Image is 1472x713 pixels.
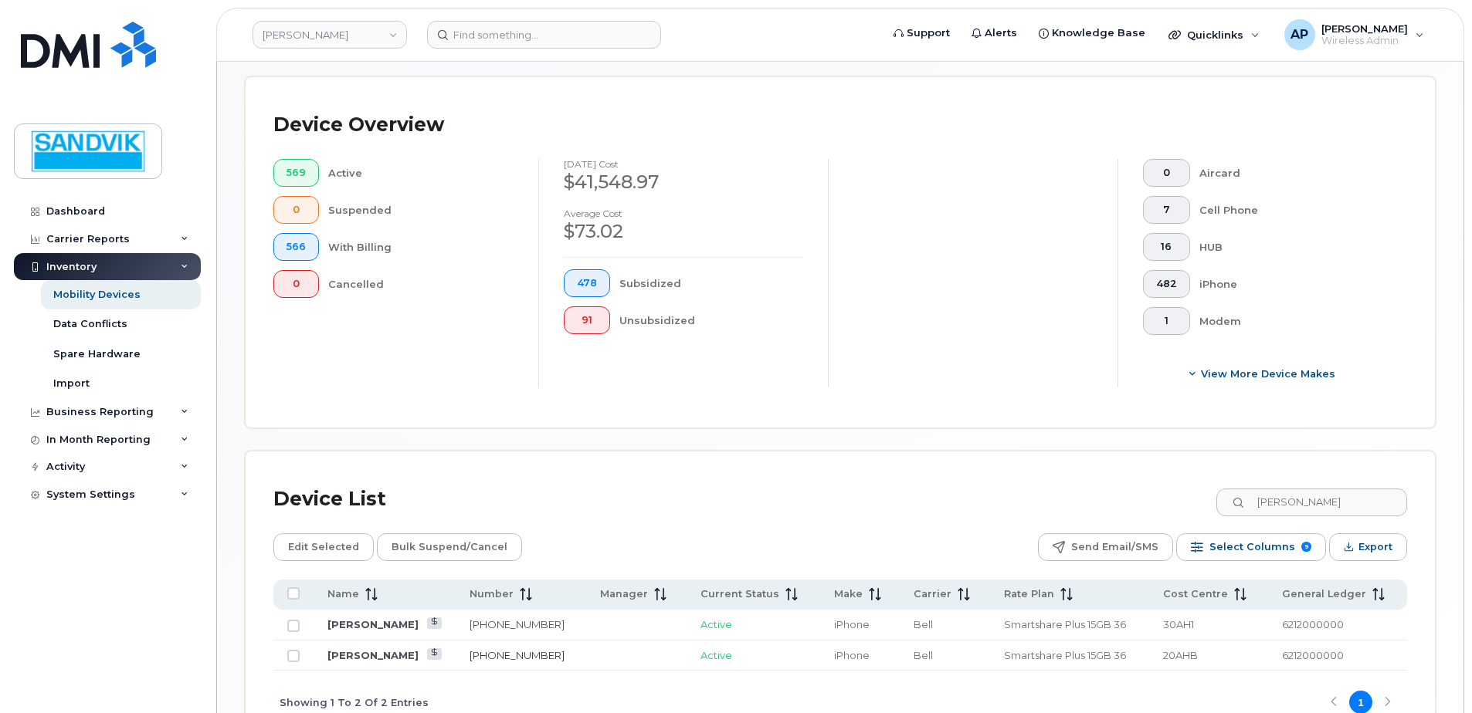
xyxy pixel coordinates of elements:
[1282,618,1344,630] span: 6212000000
[1358,536,1392,559] span: Export
[1158,19,1270,50] div: Quicklinks
[287,241,306,253] span: 566
[1038,533,1173,561] button: Send Email/SMS
[273,270,319,298] button: 0
[985,25,1017,41] span: Alerts
[1187,29,1243,41] span: Quicklinks
[1209,536,1295,559] span: Select Columns
[564,169,803,195] div: $41,548.97
[287,204,306,216] span: 0
[564,159,803,169] h4: [DATE] cost
[1274,19,1435,50] div: Annette Panzani
[1199,307,1383,335] div: Modem
[470,587,514,601] span: Number
[834,587,863,601] span: Make
[328,159,514,187] div: Active
[327,587,359,601] span: Name
[1143,196,1190,224] button: 7
[1329,533,1407,561] button: Export
[914,587,951,601] span: Carrier
[1291,25,1308,44] span: AP
[1163,587,1228,601] span: Cost Centre
[914,649,933,661] span: Bell
[700,649,732,661] span: Active
[834,649,870,661] span: iPhone
[700,618,732,630] span: Active
[470,649,565,661] a: [PHONE_NUMBER]
[914,618,933,630] span: Bell
[273,233,319,261] button: 566
[564,218,803,245] div: $73.02
[1156,278,1177,290] span: 482
[1143,360,1382,387] button: View More Device Makes
[1156,241,1177,253] span: 16
[907,25,950,41] span: Support
[273,196,319,224] button: 0
[1301,542,1311,552] span: 9
[1156,204,1177,216] span: 7
[1199,233,1383,261] div: HUB
[328,270,514,298] div: Cancelled
[883,18,961,49] a: Support
[1052,25,1145,41] span: Knowledge Base
[1156,167,1177,179] span: 0
[1004,587,1054,601] span: Rate Plan
[619,306,804,334] div: Unsubsidized
[287,167,306,179] span: 569
[1201,367,1335,381] span: View More Device Makes
[1176,533,1326,561] button: Select Columns 9
[600,587,648,601] span: Manager
[470,618,565,630] a: [PHONE_NUMBER]
[287,278,306,290] span: 0
[328,196,514,224] div: Suspended
[327,618,419,630] a: [PERSON_NAME]
[1321,35,1408,47] span: Wireless Admin
[1282,649,1344,661] span: 6212000000
[1216,488,1407,516] input: Search Device List ...
[1321,22,1408,35] span: [PERSON_NAME]
[1143,270,1190,298] button: 482
[288,536,359,559] span: Edit Selected
[577,277,597,289] span: 478
[1199,159,1383,187] div: Aircard
[427,617,442,629] a: View Last Bill
[1143,233,1190,261] button: 16
[1282,587,1366,601] span: General Ledger
[253,21,407,49] a: Sandvik Tamrock
[1163,649,1198,661] span: 20AHB
[1028,18,1156,49] a: Knowledge Base
[273,105,444,145] div: Device Overview
[1199,196,1383,224] div: Cell Phone
[1143,159,1190,187] button: 0
[1071,536,1158,559] span: Send Email/SMS
[564,306,610,334] button: 91
[273,533,374,561] button: Edit Selected
[564,208,803,218] h4: Average cost
[1004,649,1126,661] span: Smartshare Plus 15GB 36
[328,233,514,261] div: With Billing
[1163,618,1194,630] span: 30AH1
[577,314,597,326] span: 91
[700,587,779,601] span: Current Status
[273,479,386,519] div: Device List
[377,533,522,561] button: Bulk Suspend/Cancel
[427,21,661,49] input: Find something...
[564,269,610,297] button: 478
[1199,270,1383,298] div: iPhone
[1004,618,1126,630] span: Smartshare Plus 15GB 36
[427,648,442,660] a: View Last Bill
[1143,307,1190,335] button: 1
[327,649,419,661] a: [PERSON_NAME]
[834,618,870,630] span: iPhone
[961,18,1028,49] a: Alerts
[273,159,319,187] button: 569
[1156,315,1177,327] span: 1
[392,536,507,559] span: Bulk Suspend/Cancel
[619,269,804,297] div: Subsidized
